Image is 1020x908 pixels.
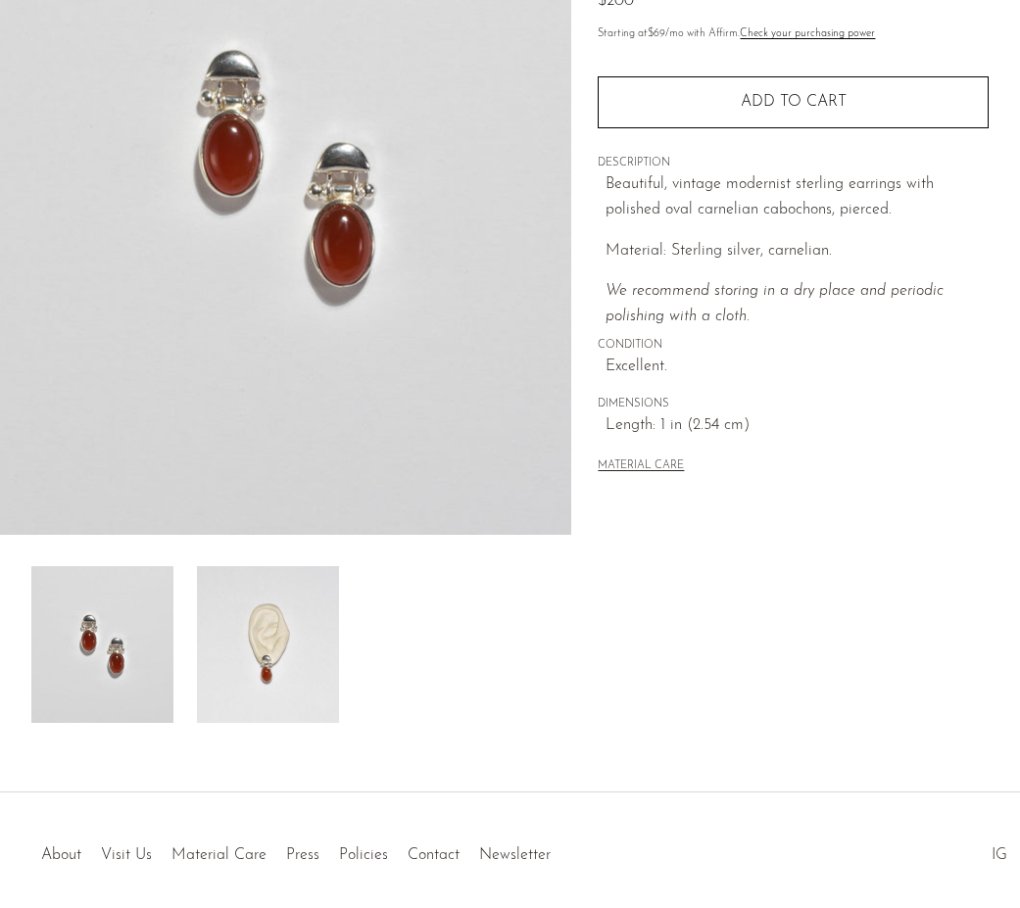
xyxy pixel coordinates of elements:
[606,355,989,380] span: Excellent.
[606,172,989,222] p: Beautiful, vintage modernist sterling earrings with polished oval carnelian cabochons, pierced.
[598,155,989,172] span: DESCRIPTION
[992,847,1007,863] a: IG
[197,566,339,723] img: Modernist Carnelian Earrings
[606,283,944,324] i: We recommend storing in a dry place and periodic polishing with a cloth.
[41,847,81,863] a: About
[286,847,319,863] a: Press
[606,239,989,264] p: Material: Sterling silver, carnelian.
[606,413,989,439] span: Length: 1 in (2.54 cm)
[31,832,560,869] ul: Quick links
[31,566,173,723] img: Modernist Carnelian Earrings
[598,459,684,474] button: MATERIAL CARE
[598,76,989,127] button: Add to cart
[648,28,665,39] span: $69
[598,396,989,413] span: DIMENSIONS
[101,847,152,863] a: Visit Us
[171,847,267,863] a: Material Care
[741,93,847,112] span: Add to cart
[740,28,875,39] a: Check your purchasing power - Learn more about Affirm Financing (opens in modal)
[598,337,989,355] span: CONDITION
[339,847,388,863] a: Policies
[598,25,989,43] p: Starting at /mo with Affirm.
